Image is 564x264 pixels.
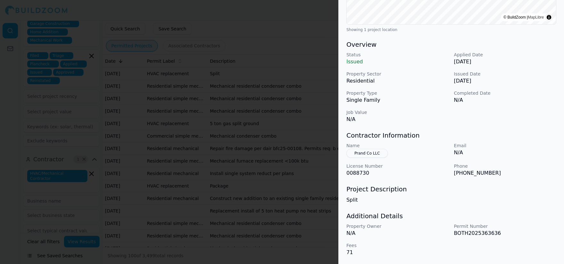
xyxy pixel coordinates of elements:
[346,131,556,140] h3: Contractor Information
[346,96,449,104] p: Single Family
[346,27,556,32] div: Showing 1 project location
[346,52,449,58] p: Status
[346,185,556,194] h3: Project Description
[528,15,544,20] a: MapLibre
[454,58,556,66] p: [DATE]
[346,229,449,237] p: N/A
[346,142,449,149] p: Name
[454,169,556,177] p: [PHONE_NUMBER]
[346,223,449,229] p: Property Owner
[454,223,556,229] p: Permit Number
[504,14,544,20] div: © BuildZoom |
[346,169,449,177] p: 0088730
[346,163,449,169] p: License Number
[454,229,556,237] p: BOTH2025363636
[346,242,449,249] p: Fees
[454,142,556,149] p: Email
[346,149,388,158] button: Prand Co LLC
[346,109,449,116] p: Job Value
[346,71,449,77] p: Property Sector
[346,249,449,256] p: 71
[346,90,449,96] p: Property Type
[454,71,556,77] p: Issued Date
[346,77,449,85] p: Residential
[346,40,556,49] h3: Overview
[346,116,449,123] p: N/A
[454,52,556,58] p: Applied Date
[454,163,556,169] p: Phone
[346,196,556,204] p: Split
[454,90,556,96] p: Completed Date
[454,149,556,156] p: N/A
[346,58,449,66] p: Issued
[454,77,556,85] p: [DATE]
[454,96,556,104] p: N/A
[545,13,553,21] summary: Toggle attribution
[346,212,556,220] h3: Additional Details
